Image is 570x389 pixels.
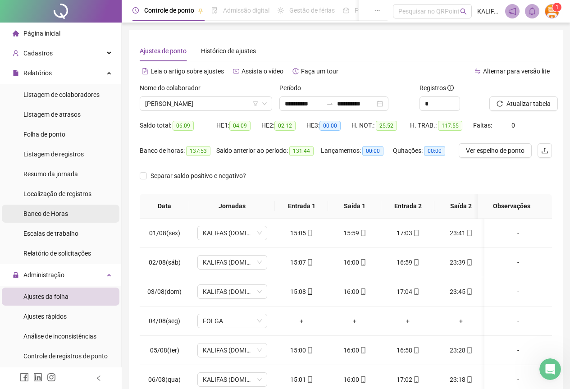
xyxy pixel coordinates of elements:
span: Administração [23,271,64,279]
span: mobile [412,376,420,383]
span: reload [497,101,503,107]
div: 17:02 [388,375,427,384]
div: Banco de horas: [140,146,216,156]
span: pushpin [198,8,203,14]
span: mobile [306,376,313,383]
span: 00:00 [362,146,383,156]
div: H. TRAB.: [410,120,473,131]
th: Saída 2 [434,194,488,219]
span: down [262,101,267,106]
span: mobile [306,347,313,353]
div: 16:59 [388,257,427,267]
th: Observações [478,194,545,219]
span: 131:44 [289,146,314,156]
span: Folha de ponto [23,131,65,138]
span: Alternar para versão lite [483,68,550,75]
div: Lançamentos: [321,146,393,156]
span: Listagem de colaboradores [23,91,100,98]
span: bell [528,7,536,15]
span: 137:53 [186,146,210,156]
span: Registros [420,83,454,93]
span: filter [253,101,258,106]
div: HE 1: [216,120,261,131]
div: 23:18 [442,375,480,384]
img: 73852 [545,5,559,18]
span: mobile [465,376,473,383]
span: Ajustes da folha [23,293,68,300]
div: - [492,316,545,326]
span: Painel do DP [355,7,390,14]
button: Ver espelho de ponto [459,143,532,158]
span: mobile [359,230,366,236]
span: Resumo da jornada [23,170,78,178]
div: 16:00 [335,257,374,267]
span: Assista o vídeo [242,68,283,75]
span: mobile [412,230,420,236]
span: instagram [47,373,56,382]
div: HE 2: [261,120,306,131]
div: 17:03 [388,228,427,238]
span: 06:09 [173,121,194,131]
span: upload [541,147,548,154]
span: Página inicial [23,30,60,37]
span: Faça um tour [301,68,338,75]
div: Saldo total: [140,120,216,131]
span: mobile [359,288,366,295]
span: mobile [306,230,313,236]
th: Jornadas [189,194,275,219]
div: 15:01 [282,375,321,384]
span: to [326,100,333,107]
span: Ver espelho de ponto [466,146,524,156]
span: KALIFAS [477,6,500,16]
span: 0 [511,122,515,129]
div: 16:00 [335,287,374,297]
span: Relatório de solicitações [23,250,91,257]
span: Localização de registros [23,190,91,197]
span: Ajustes de ponto [140,47,187,55]
div: 17:04 [388,287,427,297]
div: + [335,316,374,326]
th: Entrada 1 [275,194,328,219]
span: mobile [412,347,420,353]
div: 23:28 [442,345,480,355]
span: Ajustes rápidos [23,313,67,320]
span: info-circle [447,85,454,91]
span: mobile [359,376,366,383]
span: sun [278,7,284,14]
div: - [492,228,545,238]
span: 04:09 [229,121,251,131]
div: 23:41 [442,228,480,238]
iframe: Intercom live chat [539,358,561,380]
span: 05/08(ter) [150,347,179,354]
span: 06/08(qua) [148,376,181,383]
div: - [492,375,545,384]
span: Faltas: [473,122,493,129]
div: 15:05 [282,228,321,238]
span: 03/08(dom) [147,288,182,295]
span: KALIFAS (DOMINGO - QUINTA) [203,285,262,298]
span: file [13,70,19,76]
span: Listagem de atrasos [23,111,81,118]
div: + [282,316,321,326]
span: Atualizar tabela [506,99,551,109]
th: Saída 1 [328,194,381,219]
span: user-add [13,50,19,56]
span: 00:00 [319,121,341,131]
span: swap [474,68,481,74]
div: 16:00 [335,375,374,384]
span: KALIFAS (DOMINGO - QUINTA) [203,226,262,240]
span: Análise de inconsistências [23,333,96,340]
div: 15:08 [282,287,321,297]
div: Saldo anterior ao período: [216,146,321,156]
span: Listagem de registros [23,151,84,158]
span: notification [508,7,516,15]
label: Período [279,83,307,93]
span: Cadastros [23,50,53,57]
div: 15:07 [282,257,321,267]
label: Nome do colaborador [140,83,206,93]
th: Entrada 2 [381,194,434,219]
span: mobile [306,259,313,265]
span: KALIFAS (DOMINGO - QUINTA) [203,343,262,357]
span: file-text [142,68,148,74]
span: Gestão de férias [289,7,335,14]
